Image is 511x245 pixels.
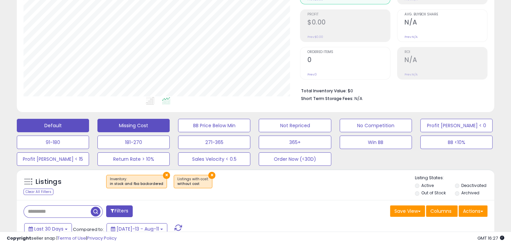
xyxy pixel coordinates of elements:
[430,208,452,214] span: Columns
[7,235,31,241] strong: Copyright
[177,177,209,187] span: Listings with cost :
[97,119,170,132] button: Missing Cost
[477,235,504,241] span: 2025-09-11 16:27 GMT
[340,136,412,149] button: Win BB
[461,183,486,188] label: Deactivated
[163,172,170,179] button: ×
[57,235,86,241] a: Terms of Use
[17,119,89,132] button: Default
[404,35,418,39] small: Prev: N/A
[259,119,331,132] button: Not Repriced
[97,152,170,166] button: Return Rate > 10%
[178,119,250,132] button: BB Price Below Min
[177,182,209,186] div: without cost
[24,223,72,235] button: Last 30 Days
[17,152,89,166] button: Profit [PERSON_NAME] < 15
[97,136,170,149] button: 181-270
[404,13,487,16] span: Avg. Buybox Share
[34,226,63,232] span: Last 30 Days
[110,177,163,187] span: Inventory :
[421,190,446,196] label: Out of Stock
[117,226,159,232] span: [DATE]-13 - Aug-11
[307,72,317,77] small: Prev: 0
[307,18,390,28] h2: $0.00
[426,205,458,217] button: Columns
[107,223,167,235] button: [DATE]-13 - Aug-11
[420,136,493,149] button: BB <10%
[354,95,363,102] span: N/A
[106,205,132,217] button: Filters
[7,235,117,242] div: seller snap | |
[301,86,482,94] li: $0
[420,119,493,132] button: Profit [PERSON_NAME] < 0
[301,88,347,94] b: Total Inventory Value:
[208,172,215,179] button: ×
[390,205,425,217] button: Save View
[307,13,390,16] span: Profit
[415,175,494,181] p: Listing States:
[36,177,61,187] h5: Listings
[87,235,117,241] a: Privacy Policy
[17,136,89,149] button: 91-180
[404,72,418,77] small: Prev: N/A
[340,119,412,132] button: No Competition
[178,152,250,166] button: Sales Velocity < 0.5
[404,56,487,65] h2: N/A
[307,50,390,54] span: Ordered Items
[404,18,487,28] h2: N/A
[259,136,331,149] button: 365+
[259,152,331,166] button: Order Now (<30D)
[24,189,53,195] div: Clear All Filters
[73,226,104,233] span: Compared to:
[301,96,353,101] b: Short Term Storage Fees:
[459,205,487,217] button: Actions
[421,183,434,188] label: Active
[307,56,390,65] h2: 0
[461,190,479,196] label: Archived
[307,35,323,39] small: Prev: $0.00
[178,136,250,149] button: 271-365
[404,50,487,54] span: ROI
[110,182,163,186] div: in stock and fba backordered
